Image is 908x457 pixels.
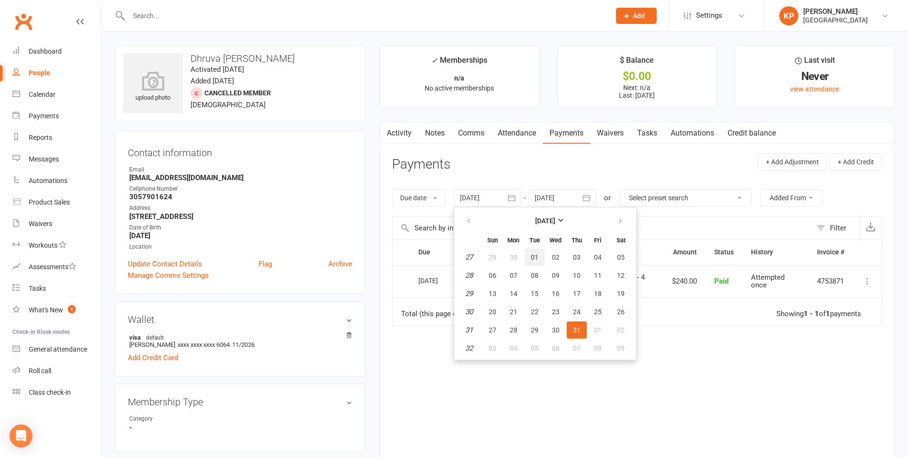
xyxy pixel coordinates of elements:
time: Activated [DATE] [191,65,244,74]
button: 27 [482,321,503,339]
span: 26 [617,308,625,316]
a: Notes [418,122,451,144]
span: default [143,333,167,341]
button: 29 [525,321,545,339]
button: 23 [546,303,566,320]
a: Automations [664,122,721,144]
li: [PERSON_NAME] [128,332,352,350]
a: Waivers [12,213,101,235]
div: Never [744,71,886,81]
th: Status [706,240,742,264]
button: 12 [609,267,633,284]
span: 21 [510,308,517,316]
button: 09 [609,340,633,357]
small: Tuesday [529,237,540,244]
div: Showing of payments [776,310,861,318]
span: 03 [573,253,581,261]
em: 27 [465,253,473,262]
div: Automations [29,177,67,184]
span: 29 [531,326,538,334]
span: 20 [489,308,496,316]
div: What's New [29,306,63,314]
span: [DEMOGRAPHIC_DATA] [191,101,266,109]
span: 05 [531,344,538,352]
div: Tasks [29,285,46,292]
em: 28 [465,271,473,280]
div: Memberships [431,54,487,72]
small: Saturday [617,237,626,244]
th: Due [410,240,485,264]
div: Filter [830,222,846,234]
span: 09 [617,344,625,352]
span: 23 [552,308,560,316]
button: 11 [588,267,608,284]
div: Email [129,165,352,174]
button: Filter [812,217,859,240]
span: 14 [510,290,517,297]
small: Monday [507,237,519,244]
span: Add [633,12,645,20]
span: 29 [489,253,496,261]
span: 24 [573,308,581,316]
td: $240.00 [663,265,706,297]
button: 02 [609,321,633,339]
a: Attendance [491,122,543,144]
button: 16 [546,285,566,302]
button: 21 [504,303,524,320]
span: 16 [552,290,560,297]
a: Manage Comms Settings [128,270,209,281]
p: Next: n/a Last: [DATE] [566,84,708,99]
i: ✓ [431,56,437,65]
span: 12 [617,272,625,279]
button: 05 [609,249,633,266]
a: Flag [258,258,272,270]
button: + Add Adjustment [758,153,827,171]
span: 04 [594,253,602,261]
span: Paid [714,277,729,286]
button: 03 [567,249,587,266]
span: 25 [594,308,602,316]
div: Payments [29,112,59,120]
span: 07 [510,272,517,279]
button: 17 [567,285,587,302]
span: 10 [573,272,581,279]
span: 27 [489,326,496,334]
div: [PERSON_NAME] [803,7,868,16]
span: 30 [552,326,560,334]
a: Tasks [630,122,664,144]
span: 1 [68,305,76,313]
span: 02 [617,326,625,334]
span: 07 [573,344,581,352]
td: 4753871 [808,265,853,297]
div: $ Balance [620,54,654,71]
a: What's New1 [12,299,101,321]
button: Due date [392,189,445,206]
th: Amount [663,240,706,264]
a: Clubworx [11,10,35,34]
strong: [DATE] [129,231,352,240]
strong: [DATE] [535,217,555,225]
strong: 1 [826,309,830,318]
small: Wednesday [549,237,561,244]
button: 26 [609,303,633,320]
button: 25 [588,303,608,320]
span: 28 [510,326,517,334]
div: People [29,69,50,77]
button: 04 [588,249,608,266]
button: 08 [588,340,608,357]
button: 22 [525,303,545,320]
button: 01 [588,321,608,339]
a: Workouts [12,235,101,256]
a: Automations [12,170,101,192]
button: 10 [567,267,587,284]
a: Credit balance [721,122,783,144]
time: Added [DATE] [191,77,234,85]
div: Assessments [29,263,76,271]
button: 03 [482,340,503,357]
span: 03 [489,344,496,352]
span: 04 [510,344,517,352]
div: upload photo [123,71,183,103]
span: 22 [531,308,538,316]
a: view attendance [790,85,839,93]
a: Roll call [12,360,101,382]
